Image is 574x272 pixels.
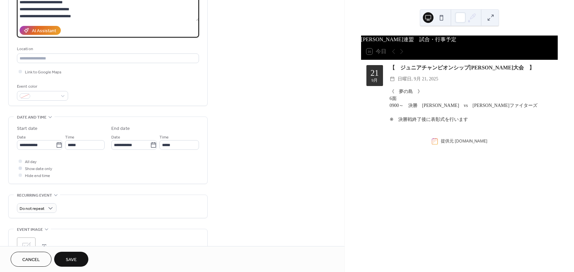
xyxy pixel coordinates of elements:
span: 日曜日, 9月 21, 2025 [398,75,438,83]
span: Do not repeat [20,205,45,213]
div: Event color [17,83,67,90]
div: 21 [370,69,379,77]
span: All day [25,158,37,165]
span: Cancel [22,256,40,263]
span: Event image [17,226,43,233]
div: ​ [390,75,395,83]
div: 【 ジュニアチャンピオンシップ[PERSON_NAME]大会 】 [390,64,552,72]
span: Show date only [25,165,52,172]
div: ; [17,237,36,256]
button: Save [54,252,88,267]
a: [DOMAIN_NAME] [455,138,487,144]
span: Time [159,134,169,141]
span: Date [17,134,26,141]
span: Save [66,256,77,263]
div: 提供元 [441,138,487,144]
div: 《 夢の島 》 6面 0900～ 決勝 [PERSON_NAME] vs [PERSON_NAME]ファイターズ ※ 決勝戦終了後に表彰式を行います [390,88,552,123]
span: Link to Google Maps [25,69,61,76]
span: Recurring event [17,192,52,199]
div: Location [17,45,198,52]
span: Date [111,134,120,141]
div: Start date [17,125,38,132]
button: Cancel [11,252,51,267]
div: End date [111,125,130,132]
button: AI Assistant [20,26,61,35]
div: AI Assistant [32,28,56,35]
span: Hide end time [25,172,50,179]
span: Date and time [17,114,47,121]
div: 9月 [371,78,378,83]
span: Time [65,134,74,141]
div: [PERSON_NAME]連盟 試合・行事予定 [361,36,558,44]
